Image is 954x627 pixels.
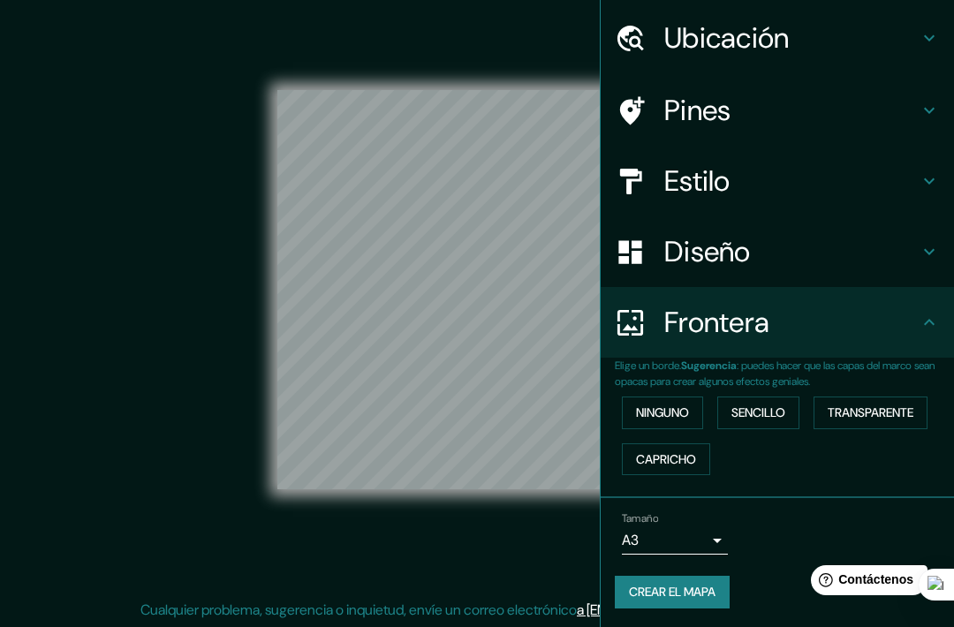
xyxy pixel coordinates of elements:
h4: Estilo [664,163,919,199]
font: Crear el mapa [629,581,715,603]
h4: Pines [664,93,919,128]
div: A3 [622,526,728,555]
font: Sencillo [731,402,785,424]
div: Estilo [601,146,954,216]
font: Capricho [636,449,696,471]
a: a [EMAIL_ADDRESS][DOMAIN_NAME] [577,601,805,619]
button: Transparente [814,397,927,429]
div: Diseño [601,216,954,287]
iframe: Help widget launcher [797,558,935,608]
p: Cualquier problema, sugerencia o inquietud, envíe un correo electrónico . [140,600,807,621]
h4: Ubicación [664,20,919,56]
button: Capricho [622,443,710,476]
label: Tamaño [622,511,658,526]
canvas: Mapa [277,90,677,489]
font: Transparente [828,402,913,424]
button: Crear el mapa [615,576,730,608]
div: Frontera [601,287,954,358]
p: Elige un borde. : puedes hacer que las capas del marco sean opacas para crear algunos efectos gen... [615,358,954,389]
b: Sugerencia [681,359,737,373]
font: Ninguno [636,402,689,424]
div: Pines [601,75,954,146]
h4: Frontera [664,305,919,340]
button: Sencillo [717,397,799,429]
div: Ubicación [601,3,954,73]
button: Ninguno [622,397,703,429]
h4: Diseño [664,234,919,269]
